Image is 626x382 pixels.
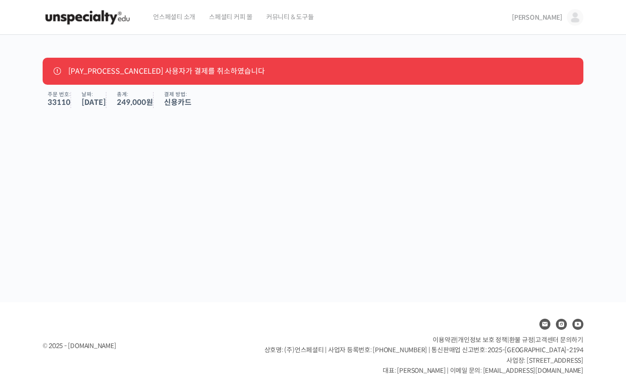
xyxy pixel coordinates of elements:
[82,92,106,108] li: 날짜:
[82,97,106,108] strong: [DATE]
[43,340,242,352] div: © 2025 - [DOMAIN_NAME]
[164,92,192,108] li: 결제 방법:
[509,336,534,344] a: 환불 규정
[68,65,569,77] li: [PAY_PROCESS_CANCELED] 사용자가 결제를 취소하였습니다
[164,97,192,108] strong: 신용카드
[433,336,456,344] a: 이용약관
[146,98,153,107] span: 원
[264,335,583,376] p: | | | 상호명: (주)언스페셜티 | 사업자 등록번호: [PHONE_NUMBER] | 통신판매업 신고번호: 2025-[GEOGRAPHIC_DATA]-2194 사업장: [ST...
[512,13,562,22] span: [PERSON_NAME]
[117,92,154,108] li: 총계:
[48,92,71,108] li: 주문 번호:
[48,97,71,108] strong: 33110
[458,336,507,344] a: 개인정보 보호 정책
[117,98,153,107] span: 249,000
[535,336,583,344] span: 고객센터 문의하기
